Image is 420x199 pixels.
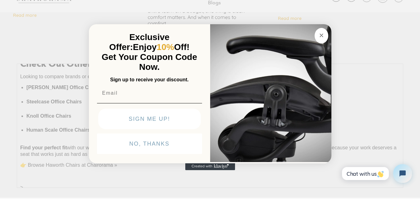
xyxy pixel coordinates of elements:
button: SIGN ME UP! [98,109,201,129]
button: Close dialog [315,28,328,43]
a: Created with Klaviyo - opens in a new tab [185,163,235,170]
span: Sign up to receive your discount. [110,77,188,82]
iframe: Tidio Chat [335,159,417,188]
button: NO, THANKS [97,133,202,154]
span: Get Your Coupon Code Now. [102,52,197,72]
img: 92d77583-a095-41f6-84e7-858462e0427a.jpeg [210,23,331,162]
span: Exclusive Offer: [109,32,169,52]
span: 10% [157,42,174,52]
input: Email [97,87,202,99]
span: Enjoy Off! [133,42,190,52]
